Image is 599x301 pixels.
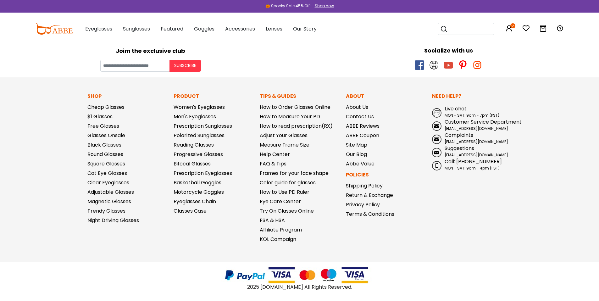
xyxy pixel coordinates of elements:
[169,60,201,72] button: Subscribe
[85,25,112,32] span: Eyeglasses
[260,179,316,186] a: Color guide for glasses
[87,103,125,111] a: Cheap Glasses
[445,113,499,118] span: MON - SAT: 9am - 7pm (PST)
[445,118,522,125] span: Customer Service Department
[429,60,439,70] span: twitter
[87,170,127,177] a: Cat Eye Glasses
[473,60,482,70] span: instagram
[293,25,317,32] span: Our Story
[432,92,512,100] p: Need Help?
[260,207,314,215] a: Try On Glasses Online
[36,23,73,35] img: abbeglasses.com
[260,132,308,139] a: Adjust Your Glasses
[432,158,512,171] a: Call: [PHONE_NUMBER] MON - SAT: 9am - 4pm (PST)
[174,179,221,186] a: Basketball Goggles
[174,151,223,158] a: Progressive Glasses
[432,131,512,145] a: Complaints [EMAIL_ADDRESS][DOMAIN_NAME]
[415,60,424,70] span: facebook
[87,122,119,130] a: Free Glasses
[346,113,374,120] a: Contact Us
[260,122,333,130] a: How to read prescription(RX)
[87,179,129,186] a: Clear Eyeglasses
[87,217,139,224] a: Night Driving Glasses
[445,158,502,165] span: Call: [PHONE_NUMBER]
[260,170,329,177] a: Frames for your face shape
[161,25,183,32] span: Featured
[445,165,500,171] span: MON - SAT: 9am - 4pm (PST)
[346,160,374,167] a: Abbe Value
[346,141,367,148] a: Site Map
[87,113,113,120] a: $1 Glasses
[260,92,340,100] p: Tips & Guides
[87,151,123,158] a: Round Glasses
[260,113,320,120] a: How to Measure Your PD
[225,25,255,32] span: Accessories
[174,188,224,196] a: Motorcycle Goggles
[445,126,508,131] span: [EMAIL_ADDRESS][DOMAIN_NAME]
[346,151,367,158] a: Our Blog
[265,3,311,9] div: 🎃 Spooky Sale 45% Off!
[87,198,131,205] a: Magnetic Glasses
[432,105,512,118] a: Live chat MON - SAT: 9am - 7pm (PST)
[312,3,334,8] a: Shop now
[174,207,207,215] a: Glasses Case
[445,105,467,112] span: Live chat
[260,103,330,111] a: How to Order Glasses Online
[445,145,474,152] span: Suggestions
[445,139,508,144] span: [EMAIL_ADDRESS][DOMAIN_NAME]
[174,122,232,130] a: Prescription Sunglasses
[174,198,216,205] a: Eyeglasses Chain
[346,201,380,208] a: Privacy Policy
[260,226,302,233] a: Affiliate Program
[260,188,309,196] a: How to Use PD Ruler
[346,192,393,199] a: Return & Exchange
[432,118,512,131] a: Customer Service Department [EMAIL_ADDRESS][DOMAIN_NAME]
[87,141,121,148] a: Black Glasses
[174,170,232,177] a: Prescription Eyeglasses
[174,103,225,111] a: Women's Eyeglasses
[303,46,595,55] div: Socialize with us
[87,132,125,139] a: Glasses Onsale
[174,132,225,139] a: Polarized Sunglasses
[174,92,253,100] p: Product
[432,145,512,158] a: Suggestions [EMAIL_ADDRESS][DOMAIN_NAME]
[194,25,214,32] span: Goggles
[260,217,285,224] a: FSA & HSA
[346,92,426,100] p: About
[174,160,211,167] a: Bifocal Glasses
[87,207,125,215] a: Trendy Glasses
[346,210,394,218] a: Terms & Conditions
[123,25,150,32] span: Sunglasses
[445,152,508,158] span: [EMAIL_ADDRESS][DOMAIN_NAME]
[444,60,453,70] span: youtube
[87,92,167,100] p: Shop
[346,182,383,189] a: Shipping Policy
[5,45,297,55] div: Joim the exclusive club
[260,151,290,158] a: Help Center
[346,171,426,179] p: Policies
[260,198,301,205] a: Eye Care Center
[260,160,286,167] a: FAQ & Tips
[266,25,282,32] span: Lenses
[346,103,368,111] a: About Us
[445,131,473,139] span: Complaints
[221,267,378,283] img: payments
[174,113,216,120] a: Men's Eyeglasses
[260,141,309,148] a: Measure Frame Size
[458,60,468,70] span: pinterest
[346,122,380,130] a: ABBE Reviews
[346,132,379,139] a: ABBE Coupon
[87,188,134,196] a: Adjustable Glasses
[260,236,296,243] a: KOL Campaign
[315,3,334,9] div: Shop now
[100,60,169,72] input: Your email
[174,141,214,148] a: Reading Glasses
[87,160,125,167] a: Square Glasses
